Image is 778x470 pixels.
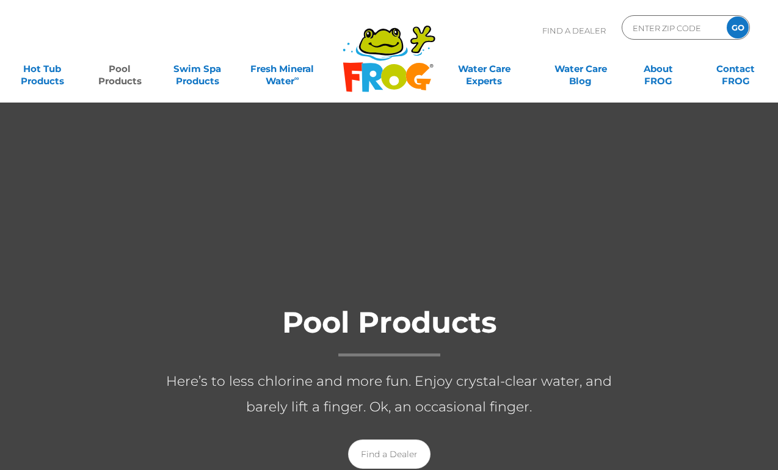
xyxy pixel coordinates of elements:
[167,57,228,81] a: Swim SpaProducts
[348,439,431,469] a: Find a Dealer
[727,16,749,38] input: GO
[435,57,533,81] a: Water CareExperts
[145,369,633,420] p: Here’s to less chlorine and more fun. Enjoy crystal-clear water, and barely lift a finger. Ok, an...
[631,19,714,37] input: Zip Code Form
[145,306,633,356] h1: Pool Products
[90,57,150,81] a: PoolProducts
[245,57,320,81] a: Fresh MineralWater∞
[550,57,611,81] a: Water CareBlog
[705,57,766,81] a: ContactFROG
[628,57,688,81] a: AboutFROG
[12,57,73,81] a: Hot TubProducts
[542,15,606,46] p: Find A Dealer
[294,74,299,82] sup: ∞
